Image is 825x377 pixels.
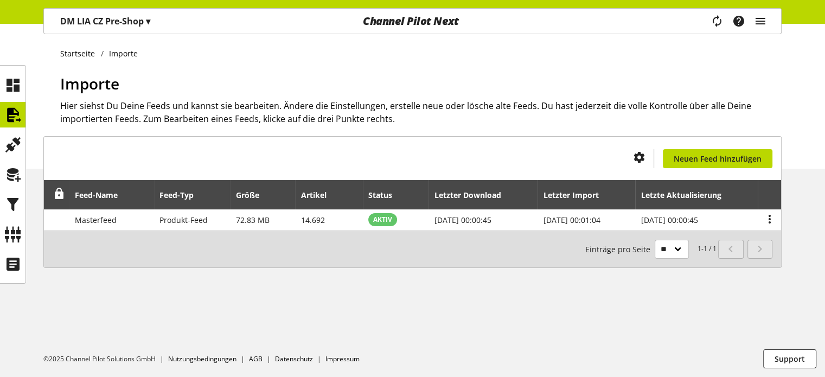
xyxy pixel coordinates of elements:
[168,354,236,363] a: Nutzungsbedingungen
[641,215,698,225] span: [DATE] 00:00:45
[434,215,491,225] span: [DATE] 00:00:45
[159,215,208,225] span: Produkt-Feed
[543,189,610,201] div: Letzter Import
[249,354,263,363] a: AGB
[236,215,270,225] span: 72.83 MB
[663,149,772,168] a: Neuen Feed hinzufügen
[775,353,805,365] span: Support
[236,189,270,201] div: Größe
[585,244,655,255] span: Einträge pro Seite
[585,240,717,259] small: 1-1 / 1
[43,8,782,34] nav: main navigation
[368,189,403,201] div: Status
[275,354,313,363] a: Datenschutz
[54,188,65,200] span: Entsperren, um Zeilen neu anzuordnen
[373,215,392,225] span: AKTIV
[50,188,65,202] div: Entsperren, um Zeilen neu anzuordnen
[43,354,168,364] li: ©2025 Channel Pilot Solutions GmbH
[434,189,512,201] div: Letzter Download
[146,15,150,27] span: ▾
[674,153,762,164] span: Neuen Feed hinzufügen
[60,73,119,94] span: Importe
[325,354,360,363] a: Impressum
[75,189,129,201] div: Feed-Name
[301,189,337,201] div: Artikel
[75,215,117,225] span: Masterfeed
[641,189,732,201] div: Letzte Aktualisierung
[301,215,325,225] span: 14.692
[60,48,101,59] a: Startseite
[159,189,204,201] div: Feed-Typ
[60,15,150,28] p: DM LIA CZ Pre-Shop
[543,215,600,225] span: [DATE] 00:01:04
[60,99,782,125] h2: Hier siehst Du Deine Feeds und kannst sie bearbeiten. Ändere die Einstellungen, erstelle neue ode...
[763,349,816,368] button: Support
